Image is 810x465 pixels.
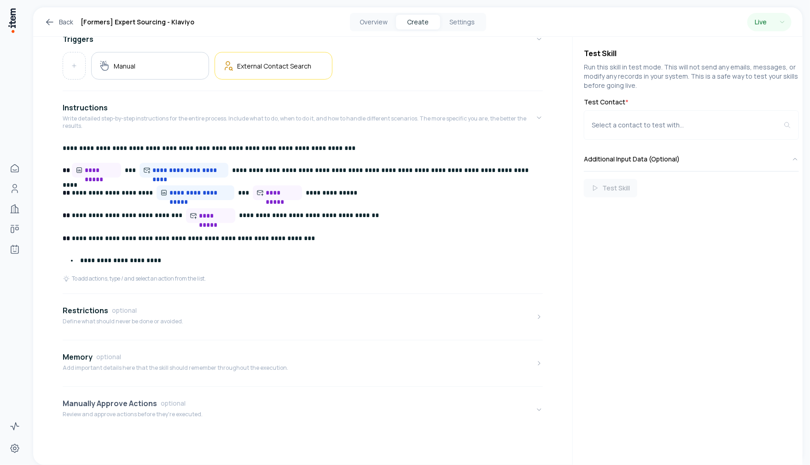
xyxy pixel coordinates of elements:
button: Overview [352,15,396,29]
h4: Triggers [63,34,93,45]
a: Settings [6,439,24,458]
span: optional [161,399,186,408]
h1: [Formers] Expert Sourcing - Klaviyo [81,17,194,28]
h4: Test Skill [584,48,799,59]
a: Activity [6,417,24,436]
p: Write detailed step-by-step instructions for the entire process. Include what to do, when to do i... [63,115,536,130]
p: Review and approve actions before they're executed. [63,411,203,418]
p: Run this skill in test mode. This will not send any emails, messages, or modify any records in yo... [584,63,799,90]
img: Item Brain Logo [7,7,17,34]
a: Agents [6,240,24,258]
h5: Manual [114,62,135,70]
div: Manually Approve ActionsoptionalReview and approve actions before they're executed. [63,429,543,436]
button: Settings [440,15,484,29]
h4: Instructions [63,102,108,113]
div: InstructionsWrite detailed step-by-step instructions for the entire process. Include what to do, ... [63,141,543,290]
a: People [6,179,24,198]
button: InstructionsWrite detailed step-by-step instructions for the entire process. Include what to do, ... [63,95,543,141]
label: Test Contact [584,98,799,107]
a: Deals [6,220,24,238]
button: Manually Approve ActionsoptionalReview and approve actions before they're executed. [63,390,543,429]
span: optional [112,306,137,315]
div: To add actions, type / and select an action from the list. [63,275,206,282]
a: Home [6,159,24,178]
a: Back [44,17,73,28]
button: Triggers [63,26,543,52]
p: Add important details here that the skill should remember throughout the execution. [63,364,288,372]
p: Define what should never be done or avoided. [63,318,183,325]
h4: Memory [63,351,93,362]
button: MemoryoptionalAdd important details here that the skill should remember throughout the execution. [63,344,543,383]
div: Triggers [63,52,543,87]
span: optional [96,352,121,362]
a: Companies [6,200,24,218]
div: Select a contact to test with... [592,121,784,130]
button: Create [396,15,440,29]
h4: Restrictions [63,305,108,316]
button: Additional Input Data (Optional) [584,147,799,171]
h4: Manually Approve Actions [63,398,157,409]
button: RestrictionsoptionalDefine what should never be done or avoided. [63,298,543,336]
h5: External Contact Search [237,62,311,70]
